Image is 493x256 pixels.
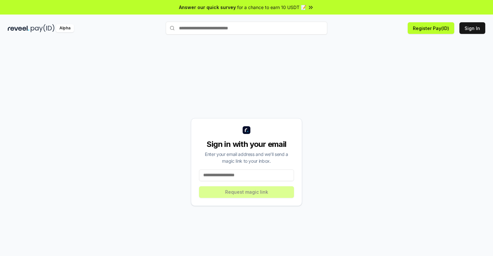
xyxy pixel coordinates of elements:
button: Sign In [459,22,485,34]
img: pay_id [31,24,55,32]
img: reveel_dark [8,24,29,32]
span: for a chance to earn 10 USDT 📝 [237,4,306,11]
button: Register Pay(ID) [408,22,454,34]
div: Sign in with your email [199,139,294,149]
div: Alpha [56,24,74,32]
img: logo_small [243,126,250,134]
span: Answer our quick survey [179,4,236,11]
div: Enter your email address and we’ll send a magic link to your inbox. [199,151,294,164]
